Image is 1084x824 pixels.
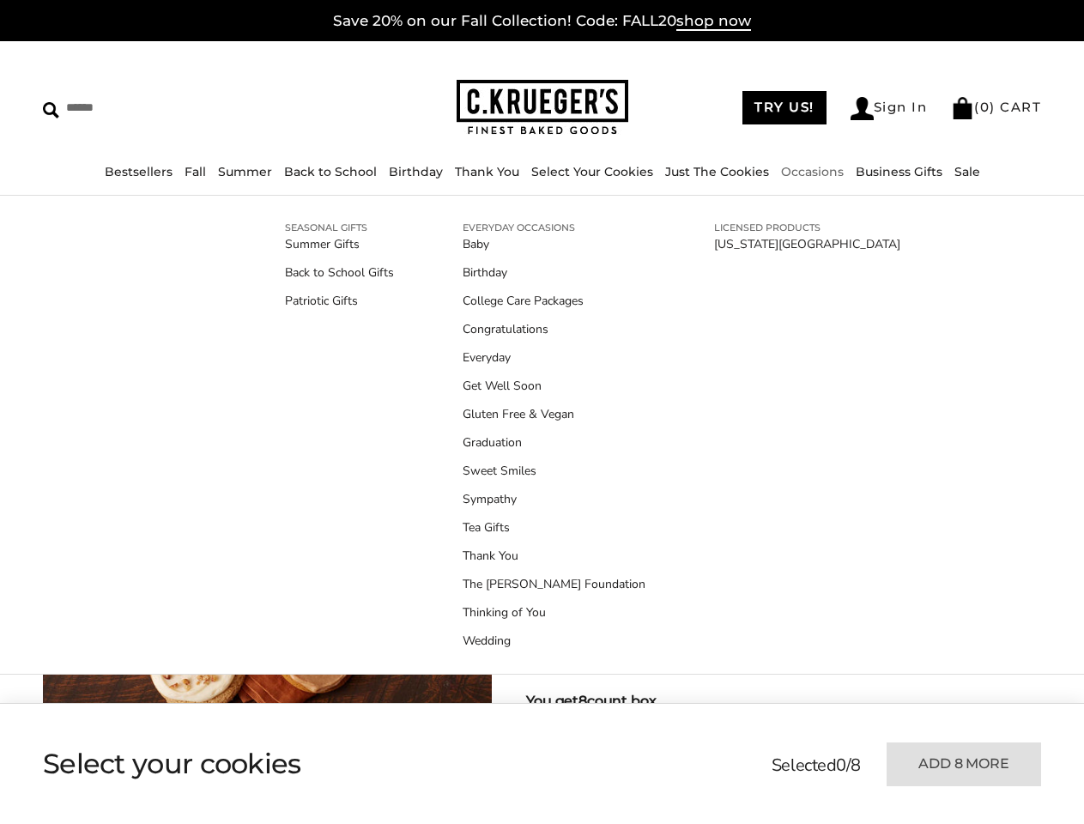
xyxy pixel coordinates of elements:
[463,547,645,565] a: Thank You
[836,754,846,777] span: 0
[851,97,928,120] a: Sign In
[43,94,271,121] input: Search
[463,264,645,282] a: Birthday
[851,97,874,120] img: Account
[463,518,645,536] a: Tea Gifts
[463,348,645,367] a: Everyday
[463,603,645,621] a: Thinking of You
[457,80,628,136] img: C.KRUEGER'S
[954,164,980,179] a: Sale
[856,164,942,179] a: Business Gifts
[285,292,394,310] a: Patriotic Gifts
[714,235,900,253] a: [US_STATE][GEOGRAPHIC_DATA]
[105,164,173,179] a: Bestsellers
[185,164,206,179] a: Fall
[463,292,645,310] a: College Care Packages
[463,462,645,480] a: Sweet Smiles
[951,99,1041,115] a: (0) CART
[742,91,827,124] a: TRY US!
[463,377,645,395] a: Get Well Soon
[772,753,861,779] p: Selected /
[531,164,653,179] a: Select Your Cookies
[218,164,272,179] a: Summer
[887,742,1041,786] button: Add 8 more
[463,220,645,235] a: EVERYDAY OCCASIONS
[463,320,645,338] a: Congratulations
[463,433,645,451] a: Graduation
[43,102,59,118] img: Search
[781,164,844,179] a: Occasions
[333,12,751,31] a: Save 20% on our Fall Collection! Code: FALL20shop now
[526,691,656,712] strong: You get count box
[463,632,645,650] a: Wedding
[578,693,587,709] span: 8
[463,235,645,253] a: Baby
[455,164,519,179] a: Thank You
[951,97,974,119] img: Bag
[714,220,900,235] a: LICENSED PRODUCTS
[285,264,394,282] a: Back to School Gifts
[463,575,645,593] a: The [PERSON_NAME] Foundation
[980,99,990,115] span: 0
[676,12,751,31] span: shop now
[463,405,645,423] a: Gluten Free & Vegan
[463,490,645,508] a: Sympathy
[389,164,443,179] a: Birthday
[284,164,377,179] a: Back to School
[285,220,394,235] a: SEASONAL GIFTS
[285,235,394,253] a: Summer Gifts
[665,164,769,179] a: Just The Cookies
[851,754,861,777] span: 8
